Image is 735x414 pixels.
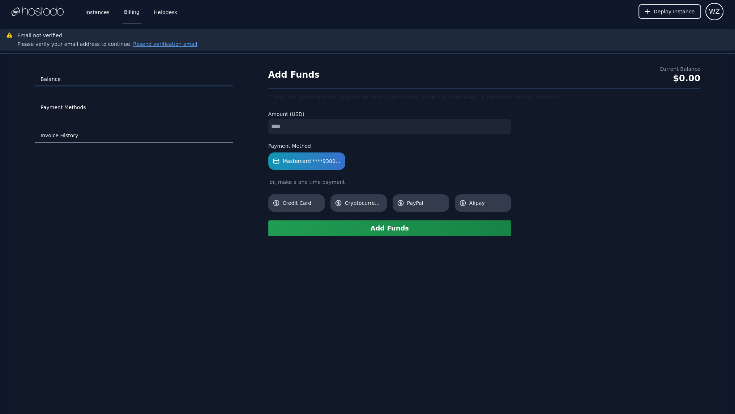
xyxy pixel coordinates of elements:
[268,142,511,150] label: Payment Method
[705,3,723,20] button: User menu
[345,199,383,207] span: Cryptocurrency
[638,4,701,19] button: Deploy Instance
[268,178,511,186] div: or, make a one time payment
[17,40,197,48] div: Please verify your email address to continue.
[35,129,233,143] a: Invoice History
[268,220,511,236] button: Add Funds
[709,7,720,17] span: WZ
[469,199,507,207] span: Alipay
[35,101,233,115] a: Payment Methods
[407,199,445,207] span: PayPal
[132,40,197,48] button: Resend verification email
[283,158,341,165] span: Mastercard ****9300 [Default]
[659,65,700,73] div: Current Balance
[35,73,233,86] a: Balance
[268,93,700,102] div: Funds are automatically applied to renew instances, even if autorenewal is disabled for the insta...
[654,8,695,15] span: Deploy Instance
[12,6,64,17] img: Logo
[283,199,320,207] span: Credit Card
[17,32,197,39] h3: Email not verified
[268,111,511,118] label: Amount (USD)
[659,73,700,84] div: $0.00
[268,69,320,81] h1: Add Funds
